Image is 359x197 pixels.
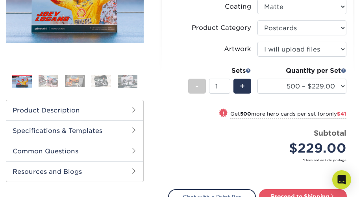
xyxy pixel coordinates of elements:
img: Hero Cards 04 [91,75,111,87]
small: Get more hero cards per set for [230,111,346,119]
div: Artwork [224,44,251,54]
span: - [195,80,199,92]
div: Quantity per Set [257,66,346,75]
div: Coating [225,2,251,11]
h2: Specifications & Templates [6,120,143,141]
span: ! [222,110,224,118]
div: Sets [188,66,251,75]
small: *Does not include postage [174,158,346,162]
div: Product Category [192,23,251,33]
img: Hero Cards 01 [12,75,32,88]
img: Hero Cards 02 [39,75,58,87]
strong: 500 [240,111,251,117]
span: + [240,80,245,92]
img: Hero Cards 03 [65,75,85,87]
h2: Common Questions [6,141,143,161]
img: Hero Cards 05 [118,74,137,88]
div: Open Intercom Messenger [332,170,351,189]
div: $229.00 [263,139,346,158]
h2: Product Description [6,100,143,120]
strong: Subtotal [314,129,346,137]
span: only [326,111,346,117]
h2: Resources and Blogs [6,161,143,182]
span: $41 [337,111,346,117]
